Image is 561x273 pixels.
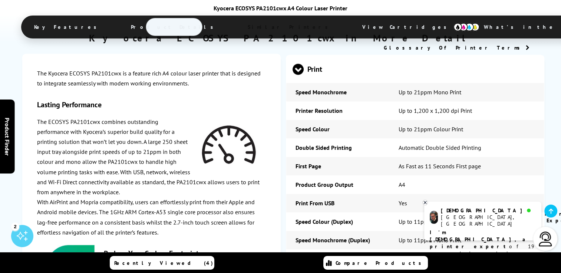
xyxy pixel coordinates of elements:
img: chris-livechat.png [430,211,438,224]
h3: Lasting Performance [37,100,266,109]
td: Double Sided Printing [286,138,389,157]
div: [DEMOGRAPHIC_DATA] [441,207,535,214]
td: Up to 1,200 x 1,200 dpi Print [389,101,544,120]
span: Print [293,55,537,83]
td: Print From USB [286,194,389,212]
td: Up to 11ppm Mono Print [389,231,544,249]
img: cmyk-icon.svg [453,23,479,31]
a: Glossary Of Printer Terms [384,44,529,51]
div: [GEOGRAPHIC_DATA], [GEOGRAPHIC_DATA] [441,214,535,227]
span: Recently Viewed (4) [114,260,213,266]
td: Up to 21ppm Mono Print [389,83,544,101]
p: The ECOSYS PA2101cwx combines outstanding performance with Kyocera’s superior build quality for a... [37,117,266,198]
p: With AirPrint and Mopria compatibility, users can effortlessly print from their Apple and Android... [37,197,266,237]
td: Speed Colour [286,120,389,138]
td: Yes [389,194,544,212]
td: Speed Monochrome [286,83,389,101]
td: A4 [389,175,544,194]
p: The Kyocera ECOSYS PA2101cwx is a feature rich A4 colour laser printer that is designed to integr... [37,68,266,88]
b: I'm [DEMOGRAPHIC_DATA], a printer expert [430,229,528,250]
span: Product Finder [4,118,11,156]
td: Up to 21ppm Colour Print [389,120,544,138]
td: First Page [286,157,389,175]
td: As Fast as 11 Seconds First page [389,157,544,175]
span: Product Details [120,18,228,36]
a: Compare Products [323,256,428,270]
td: Speed Monochrome (Duplex) [286,231,389,249]
td: Duplex Print Sizes [286,249,389,268]
img: kyocera-pa2101-print-speed-160.jpg [201,124,257,165]
a: Recently Viewed (4) [110,256,214,270]
td: Printer Resolution [286,101,389,120]
span: View Cartridges [351,17,465,37]
div: 2 [11,222,19,230]
span: Compare Products [336,260,425,266]
div: Kyocera ECOSYS PA2101cwx A4 Colour Laser Printer [21,4,540,12]
td: Up to 11ppm Colour Print [389,212,544,231]
span: Similar Printers [237,18,343,36]
span: Key Features [23,18,112,36]
img: user-headset-light.svg [538,232,553,246]
td: Automatic Double Sided Printing [389,138,544,157]
p: of 19 years! I can help you choose the right product [430,229,536,271]
td: Product Group Output [286,175,389,194]
h3: Reduce Your Carbon Footprint [37,249,266,258]
td: A4, A5 [389,249,544,268]
td: Speed Colour (Duplex) [286,212,389,231]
